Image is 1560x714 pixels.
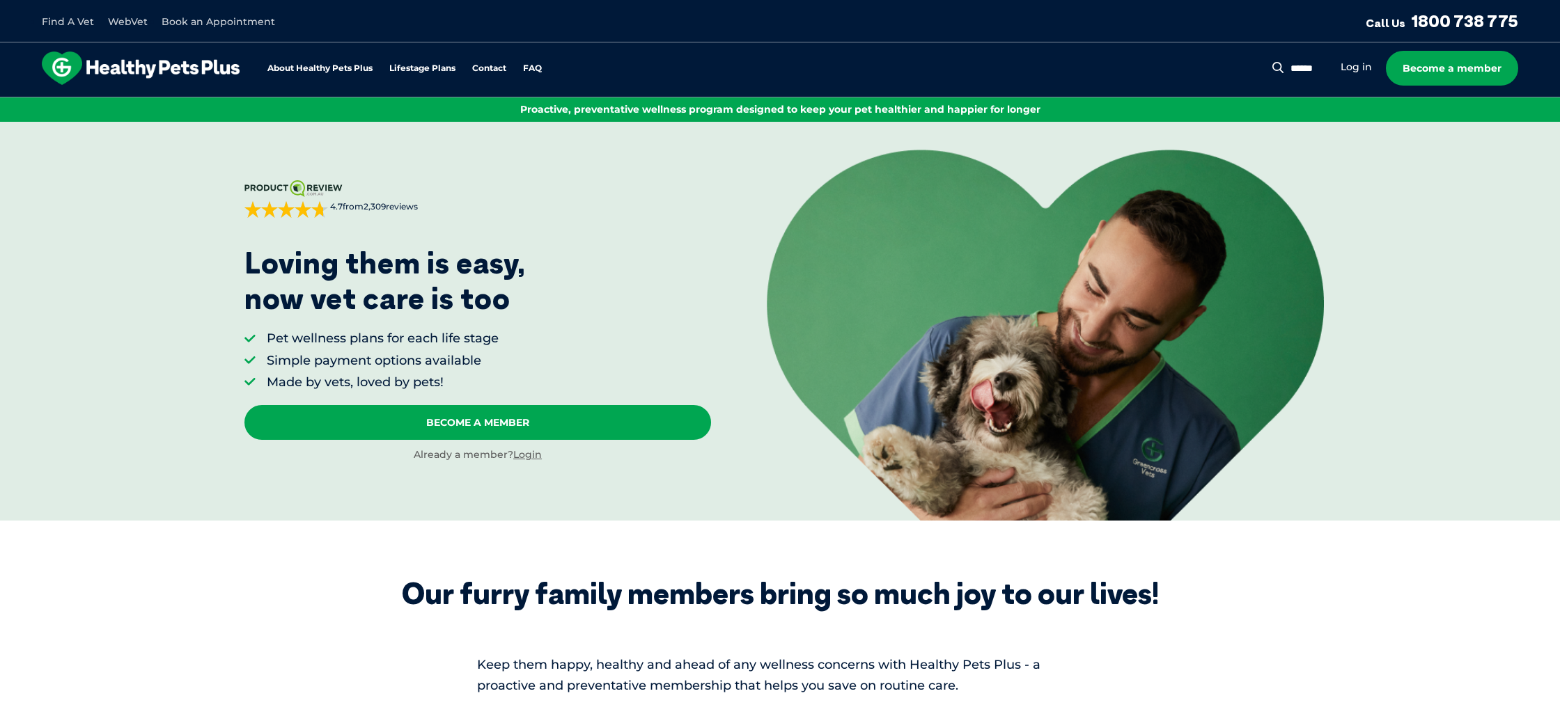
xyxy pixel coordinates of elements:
[1366,10,1518,31] a: Call Us1800 738 775
[42,15,94,28] a: Find A Vet
[513,448,542,461] a: Login
[267,374,499,391] li: Made by vets, loved by pets!
[244,448,711,462] div: Already a member?
[328,201,418,213] span: from
[477,657,1040,693] span: Keep them happy, healthy and ahead of any wellness concerns with Healthy Pets Plus - a proactive ...
[767,150,1324,520] img: <p>Loving them is easy, <br /> now vet care is too</p>
[1270,61,1287,74] button: Search
[389,64,455,73] a: Lifestage Plans
[267,330,499,347] li: Pet wellness plans for each life stage
[42,51,240,85] img: hpp-logo
[523,64,542,73] a: FAQ
[1386,51,1518,86] a: Become a member
[364,201,418,212] span: 2,309 reviews
[330,201,343,212] strong: 4.7
[244,201,328,218] div: 4.7 out of 5 stars
[402,576,1159,611] div: Our furry family members bring so much joy to our lives!
[1341,61,1372,74] a: Log in
[244,246,526,316] p: Loving them is easy, now vet care is too
[267,352,499,370] li: Simple payment options available
[244,180,711,218] a: 4.7from2,309reviews
[244,405,711,440] a: Become A Member
[162,15,275,28] a: Book an Appointment
[267,64,373,73] a: About Healthy Pets Plus
[472,64,506,73] a: Contact
[520,103,1040,116] span: Proactive, preventative wellness program designed to keep your pet healthier and happier for longer
[108,15,148,28] a: WebVet
[1366,16,1405,30] span: Call Us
